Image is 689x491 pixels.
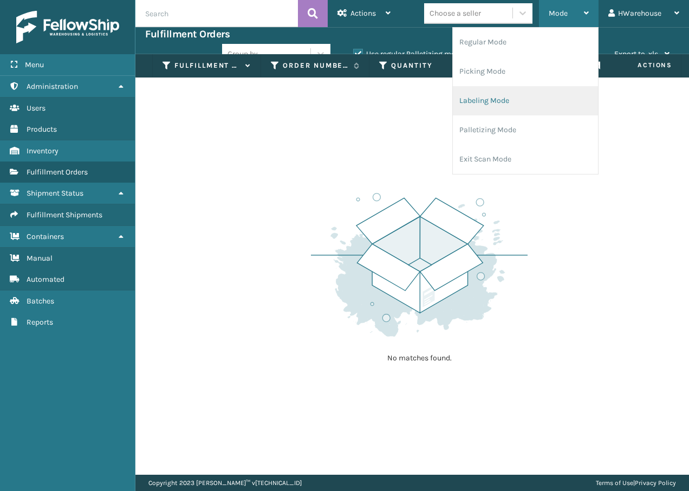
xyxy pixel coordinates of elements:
span: Mode [549,9,568,18]
img: logo [16,11,119,43]
span: Fulfillment Orders [27,167,88,177]
div: | [596,475,676,491]
label: Use regular Palletizing mode [353,49,464,59]
label: Quantity [391,61,457,70]
a: Terms of Use [596,479,633,487]
label: Order Number [283,61,348,70]
span: Shipment Status [27,189,83,198]
li: Regular Mode [453,28,598,57]
a: Privacy Policy [635,479,676,487]
div: Choose a seller [430,8,481,19]
p: Copyright 2023 [PERSON_NAME]™ v [TECHNICAL_ID] [148,475,302,491]
span: Administration [27,82,78,91]
span: Products [27,125,57,134]
span: Automated [27,275,64,284]
span: Containers [27,232,64,241]
li: Labeling Mode [453,86,598,115]
span: Fulfillment Shipments [27,210,102,219]
li: Exit Scan Mode [453,145,598,174]
li: Picking Mode [453,57,598,86]
li: Palletizing Mode [453,115,598,145]
h3: Fulfillment Orders [145,28,230,41]
span: Actions [603,56,679,74]
span: Batches [27,296,54,306]
span: Inventory [27,146,58,156]
span: Menu [25,60,44,69]
span: Export to .xls [614,49,658,59]
span: Users [27,104,45,113]
span: Reports [27,318,53,327]
span: Actions [350,9,376,18]
span: Manual [27,254,53,263]
div: Group by [227,48,258,60]
label: Fulfillment Order Id [174,61,240,70]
